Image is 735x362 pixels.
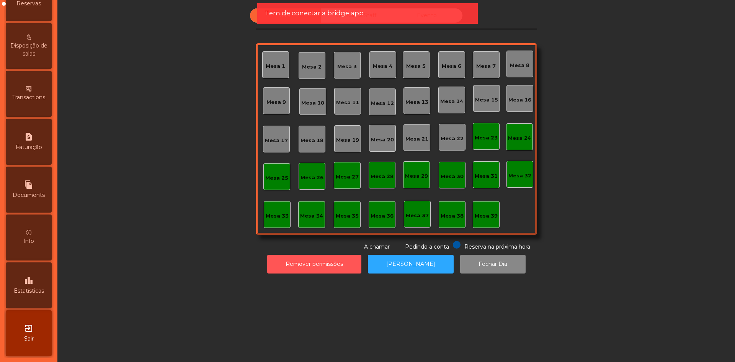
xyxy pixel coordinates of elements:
div: Mesa 28 [371,173,394,180]
div: Mesa 18 [301,137,323,144]
i: request_page [24,132,33,141]
div: Mesa 13 [405,98,428,106]
div: Mesa 15 [475,96,498,104]
div: Mesa 8 [510,62,529,69]
div: Mesa 27 [336,173,359,181]
div: Mesa 20 [371,136,394,144]
div: Mesa 37 [406,212,429,219]
div: Mesa 31 [475,172,498,180]
div: Mesa 34 [300,212,323,220]
div: Mesa 29 [405,172,428,180]
div: Mesa 5 [406,62,426,70]
div: Mesa 23 [475,134,498,142]
span: Pedindo a conta [405,243,449,250]
i: file_copy [24,180,33,189]
div: Mesa 25 [265,174,288,182]
div: Mesa 26 [301,174,323,182]
div: Mesa 30 [441,173,464,180]
span: A chamar [364,243,390,250]
span: Info [23,237,34,245]
span: Tem de conectar a bridge app [265,8,364,18]
div: Mesa 2 [302,63,322,71]
button: [PERSON_NAME] [368,255,454,274]
i: exit_to_app [24,324,33,333]
div: Mesa 33 [266,212,289,220]
div: Mesa 7 [476,62,496,70]
div: Mesa 35 [336,212,359,220]
div: Mesa 11 [336,99,359,106]
div: Mesa 17 [265,137,288,144]
button: Remover permissões [267,255,361,274]
div: Mesa 6 [442,62,461,70]
div: Mesa 32 [508,172,531,180]
div: Mesa 10 [301,99,324,107]
div: Mesa 16 [508,96,531,104]
div: Mesa 39 [475,212,498,220]
div: Mesa 9 [266,98,286,106]
div: Mesa 3 [337,63,357,70]
div: Mesa 21 [405,135,428,143]
div: Mesa 38 [441,212,464,220]
span: Documents [13,191,45,199]
div: Mesa 1 [266,62,285,70]
span: Transactions [12,93,45,102]
i: leaderboard [24,276,33,285]
div: Mesa 24 [508,134,531,142]
button: Fechar Dia [460,255,526,274]
div: Mesa 22 [441,135,464,143]
div: Mesa 4 [373,62,392,70]
div: Mesa 12 [371,100,394,107]
span: Estatísticas [14,287,44,295]
span: Faturação [16,143,42,151]
div: Mesa 36 [371,212,394,220]
span: Disposição de salas [8,42,50,58]
div: Mesa 14 [440,98,463,105]
span: Reserva na próxima hora [464,243,530,250]
div: Sala [250,8,321,23]
span: Sair [24,335,34,343]
div: Mesa 19 [336,136,359,144]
